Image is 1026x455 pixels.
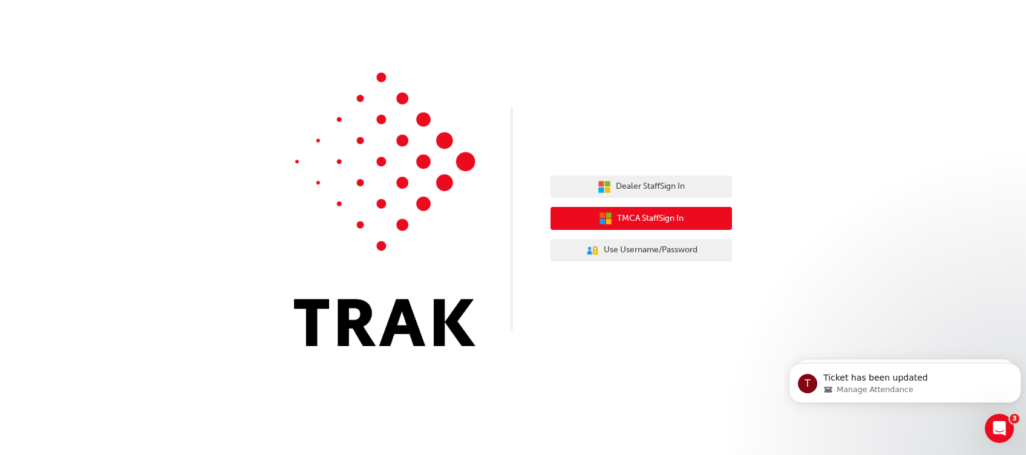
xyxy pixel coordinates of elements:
[985,414,1014,443] iframe: Intercom live chat
[604,243,698,257] span: Use Username/Password
[551,207,732,230] button: TMCA StaffSign In
[1010,414,1019,424] span: 3
[617,212,684,226] span: TMCA Staff Sign In
[784,338,1026,422] iframe: Intercom notifications message
[551,175,732,198] button: Dealer StaffSign In
[616,180,685,194] span: Dealer Staff Sign In
[294,73,475,346] img: Trak
[551,239,732,262] button: Use Username/Password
